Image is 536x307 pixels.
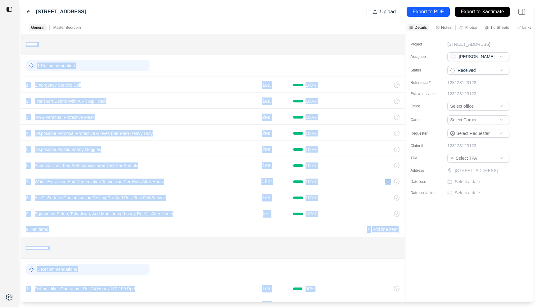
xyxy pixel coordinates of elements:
p: General [31,25,44,30]
p: Equipment Setup, Takedown, And Monitoring (hourly Rate) - After Hours [32,210,176,218]
p: 1 . [26,82,30,88]
p: Master Bedroom [53,25,81,30]
label: Carrier [410,117,441,122]
p: 5 Recommendations [37,266,77,272]
p: [STREET_ADDRESS] [455,167,511,174]
p: 1ea [262,97,270,105]
p: N-95 Personal Protective Mask [32,113,97,122]
p: Upload [380,8,396,15]
p: 2ea [262,130,270,137]
span: 100 % [306,162,317,169]
p: Notes [441,25,452,30]
p: 1 . [26,286,30,292]
p: Tic Sheets [490,25,509,30]
p: 9 . [26,211,30,217]
label: Est. claim value [410,91,441,96]
p: 2 . [26,98,30,104]
span: 100 % [306,179,317,185]
p: + [367,226,370,233]
label: Project [410,42,441,47]
p: 7 . [26,179,30,185]
p: 123123123123 [447,143,476,149]
label: Date contacted [410,190,441,195]
p: Dehumidifier Operation - Per 24 Hours 110-159 Ppd [32,284,137,293]
span: 100 % [306,82,317,88]
img: toggle sidebar [6,6,12,12]
span: 100 % [306,146,317,153]
label: [STREET_ADDRESS] [36,8,86,15]
p: Disposable Personal Protective Gloves (per Pair) Heavy Duty [32,129,155,138]
label: Reference # [410,80,441,85]
button: Upload [367,7,402,17]
p: 4 . [26,130,30,136]
label: TPA [410,156,441,161]
p: Details [414,25,427,30]
label: Claim # [410,143,441,148]
p: 3 . [26,114,30,120]
span: 100 % [306,130,317,136]
p: Select a date [455,190,480,196]
button: Export to Xactimate [455,7,510,17]
img: comment [385,179,391,185]
p: 0.5hr [261,178,272,185]
img: right-panel.svg [515,5,529,19]
p: 2ea [262,146,270,153]
button: Export to PDF [407,7,450,17]
p: 1ea [262,194,270,201]
p: Photos [465,25,477,30]
span: 90 % [306,286,314,292]
p: 2ea [262,114,270,121]
label: Requester [410,131,441,136]
p: Emergency Service Call [32,81,83,89]
p: 2hr [263,210,270,218]
p: 1 Recommendation [37,63,75,69]
p: Links [522,25,531,30]
p: Asbestos Test Fee Self-administered Test Per Sample [32,161,141,170]
span: 100 % [306,114,317,120]
p: 123123123123 [447,80,476,86]
label: Status [410,68,441,73]
label: Date loss [410,179,441,184]
span: 100 % [306,211,317,217]
span: 100 % [306,98,317,104]
p: Export to PDF [413,8,444,15]
p: Transport Debris With A Pickup Truck [32,97,109,106]
label: Office [410,104,441,109]
p: 8 . [26,195,30,201]
span: 100 % [306,195,317,201]
p: 1ea [262,162,270,169]
p: [STREET_ADDRESS] [447,41,490,47]
button: +Add line item [364,225,400,234]
p: 123123123123 [447,91,476,97]
p: Disposable Plastic Safety Goggles [32,145,104,154]
p: Add line item [372,226,397,232]
p: Select a date [455,179,480,185]
p: 6 . [26,162,30,169]
p: Water Extraction And Remediation Technician Per Hour After Hours [32,177,167,186]
label: Assignee [410,54,441,59]
p: Export to Xactimate [461,8,504,15]
p: 1ea [262,285,270,292]
p: 5 . [26,146,30,153]
p: 1ea [262,81,270,89]
label: Address [410,168,441,173]
p: 9 line items [26,226,48,232]
p: Air Or Surface Contamination Testing Pre And Post Test Full Service [32,193,168,202]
